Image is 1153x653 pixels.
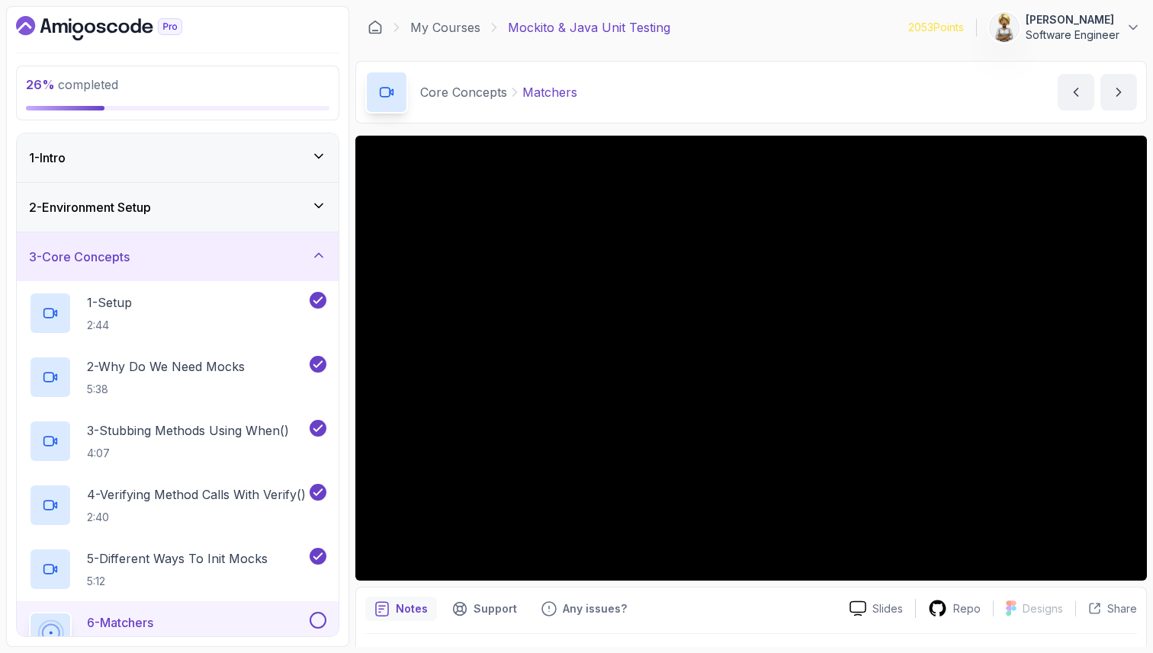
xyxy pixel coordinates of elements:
button: 2-Environment Setup [17,183,339,232]
button: Feedback button [532,597,636,621]
p: 4 - Verifying Method Calls With Verify() [87,485,306,504]
p: 4:07 [87,446,289,461]
p: Designs [1023,601,1063,616]
p: 5 - Different Ways To Init Mocks [87,549,268,568]
h3: 3 - Core Concepts [29,248,130,266]
a: Dashboard [368,20,383,35]
p: Mockito & Java Unit Testing [508,18,670,37]
p: Any issues? [563,601,627,616]
button: 2-Why Do We Need Mocks5:38 [29,356,326,399]
button: 1-Intro [17,133,339,182]
p: 2 - Why Do We Need Mocks [87,357,245,376]
p: Notes [396,601,428,616]
p: [PERSON_NAME] [1026,12,1119,27]
p: Core Concepts [420,83,507,101]
p: Matchers [522,83,577,101]
p: Share [1107,601,1137,616]
p: 5:38 [87,382,245,397]
p: 3 - Stubbing Methods Using When() [87,421,289,440]
img: user profile image [990,13,1019,42]
p: 2:44 [87,318,132,333]
p: Slides [872,601,903,616]
span: completed [26,77,118,92]
a: Dashboard [16,16,217,40]
span: 26 % [26,77,55,92]
p: Software Engineer [1026,27,1119,43]
button: Support button [443,597,526,621]
p: 2053 Points [908,20,964,35]
p: 5:12 [87,574,268,589]
a: Slides [837,600,915,616]
p: Repo [953,601,981,616]
button: Share [1075,601,1137,616]
a: Repo [916,599,993,618]
button: notes button [365,597,437,621]
p: 1 - Setup [87,293,132,312]
button: 4-Verifying Method Calls With Verify()2:40 [29,484,326,527]
h3: 1 - Intro [29,149,66,167]
a: My Courses [410,18,480,37]
p: 6 - Matchers [87,613,153,632]
p: 2:40 [87,510,306,525]
button: 5-Different Ways To Init Mocks5:12 [29,548,326,591]
iframe: 6 - Matchers [355,136,1147,581]
button: user profile image[PERSON_NAME]Software Engineer [989,12,1141,43]
button: 1-Setup2:44 [29,292,326,335]
button: next content [1100,74,1137,110]
button: previous content [1058,74,1094,110]
button: 3-Stubbing Methods Using When()4:07 [29,420,326,463]
p: Support [474,601,517,616]
button: 3-Core Concepts [17,232,339,281]
h3: 2 - Environment Setup [29,198,151,216]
